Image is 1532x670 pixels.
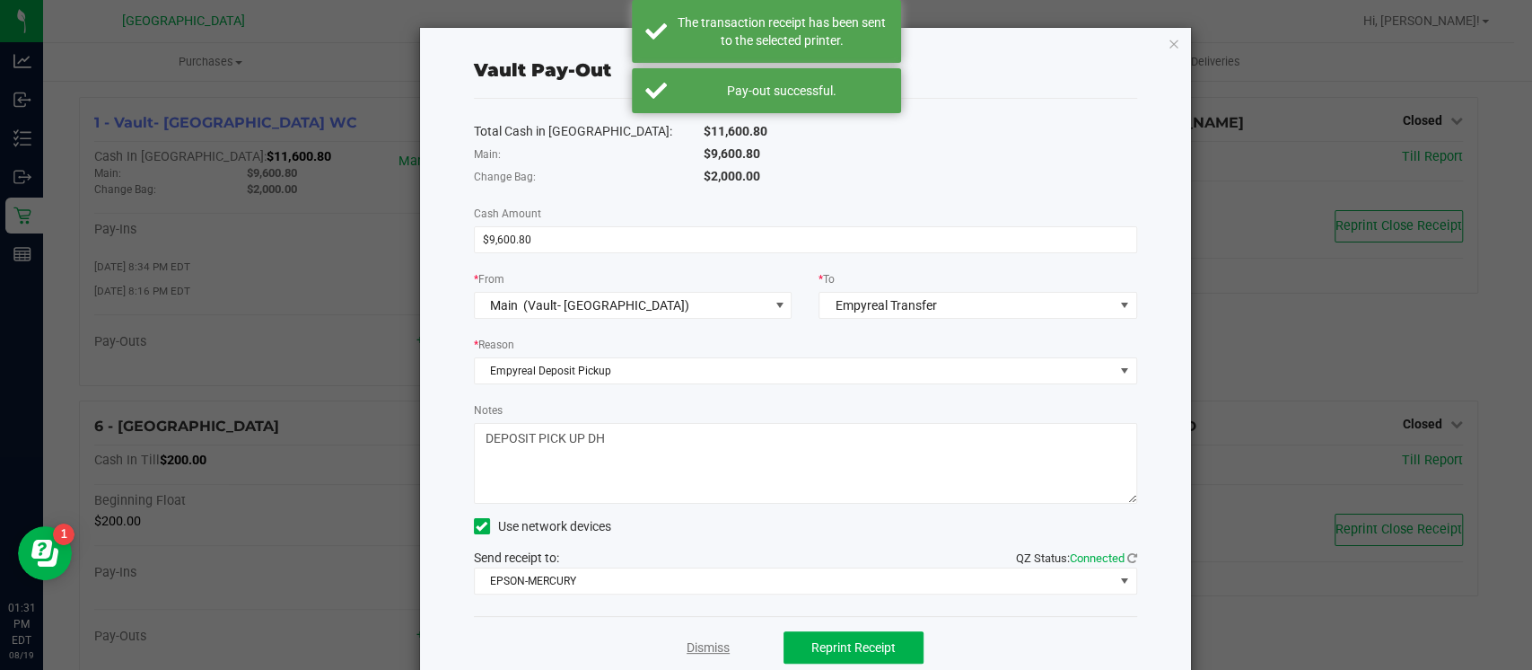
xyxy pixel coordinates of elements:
[474,271,504,287] label: From
[474,124,672,138] span: Total Cash in [GEOGRAPHIC_DATA]:
[677,13,888,49] div: The transaction receipt has been sent to the selected printer.
[53,524,74,545] iframe: Resource center unread badge
[474,148,501,161] span: Main:
[474,402,503,419] label: Notes
[474,57,611,84] div: Vault Pay-Out
[687,639,730,657] a: Dismiss
[474,207,541,220] span: Cash Amount
[475,569,1114,594] span: EPSON-MERCURY
[836,298,937,313] span: Empyreal Transfer
[1016,551,1137,565] span: QZ Status:
[475,358,1114,383] span: Empyreal Deposit Pickup
[474,517,611,536] label: Use network devices
[819,271,835,287] label: To
[704,169,760,183] span: $2,000.00
[18,526,72,580] iframe: Resource center
[474,171,536,183] span: Change Bag:
[1070,551,1125,565] span: Connected
[677,82,888,100] div: Pay-out successful.
[490,298,518,313] span: Main
[704,146,760,161] span: $9,600.80
[784,631,924,664] button: Reprint Receipt
[474,551,559,565] span: Send receipt to:
[811,640,896,655] span: Reprint Receipt
[523,298,689,313] span: (Vault- [GEOGRAPHIC_DATA])
[704,124,767,138] span: $11,600.80
[474,337,514,353] label: Reason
